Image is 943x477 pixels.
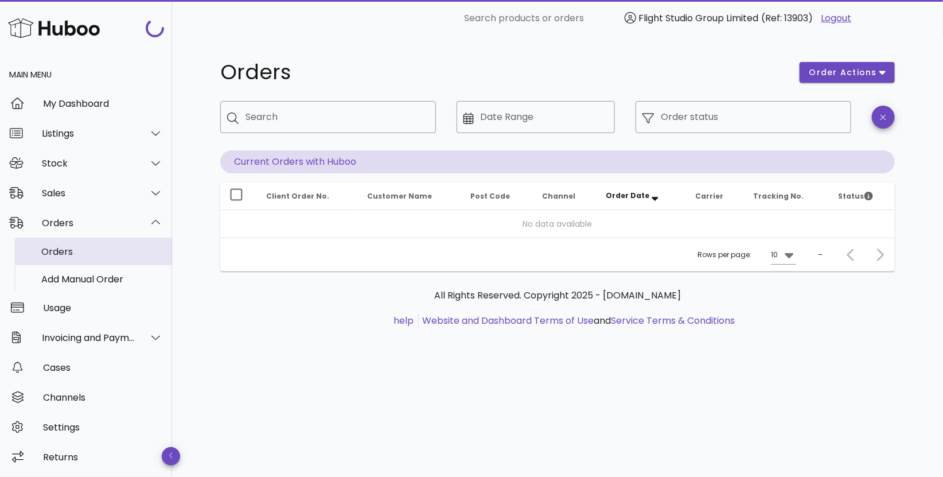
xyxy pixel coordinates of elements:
[829,183,895,210] th: Status
[818,250,823,260] div: –
[394,314,414,327] a: help
[696,191,724,201] span: Carrier
[41,246,163,257] div: Orders
[43,422,163,433] div: Settings
[257,183,358,210] th: Client Order No.
[358,183,461,210] th: Customer Name
[753,191,804,201] span: Tracking No.
[43,303,163,313] div: Usage
[42,128,135,139] div: Listings
[42,188,135,199] div: Sales
[461,183,533,210] th: Post Code
[809,67,878,79] span: order actions
[542,191,575,201] span: Channel
[43,392,163,403] div: Channels
[220,62,786,83] h1: Orders
[697,238,796,272] div: Rows per page:
[367,191,432,201] span: Customer Name
[744,183,829,210] th: Tracking No.
[839,191,873,201] span: Status
[419,314,735,328] li: and
[771,246,796,264] div: 10Rows per page:
[42,158,135,169] div: Stock
[606,191,650,200] span: Order Date
[8,15,100,40] img: Huboo Logo
[533,183,597,210] th: Channel
[597,183,687,210] th: Order Date: Sorted descending. Activate to remove sorting.
[423,314,594,327] a: Website and Dashboard Terms of Use
[800,62,895,83] button: order actions
[41,274,163,285] div: Add Manual Order
[43,362,163,373] div: Cases
[220,210,895,238] td: No data available
[42,332,135,343] div: Invoicing and Payments
[470,191,510,201] span: Post Code
[43,98,163,109] div: My Dashboard
[639,11,759,25] span: Flight Studio Group Limited
[762,11,813,25] span: (Ref: 13903)
[42,218,135,228] div: Orders
[771,250,778,260] div: 10
[821,11,852,25] a: Logout
[687,183,744,210] th: Carrier
[43,452,163,463] div: Returns
[611,314,735,327] a: Service Terms & Conditions
[229,289,886,303] p: All Rights Reserved. Copyright 2025 - [DOMAIN_NAME]
[220,150,895,173] p: Current Orders with Huboo
[266,191,329,201] span: Client Order No.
